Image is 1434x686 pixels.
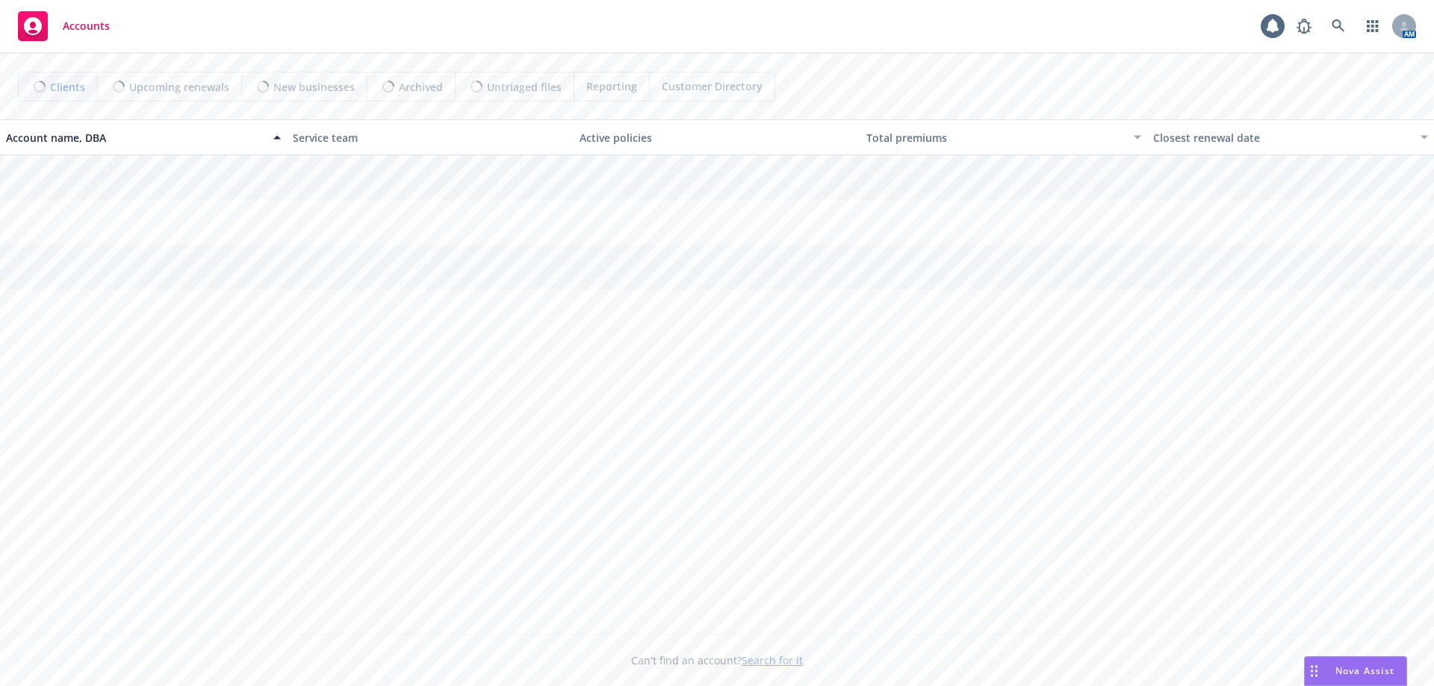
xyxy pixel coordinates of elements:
[1305,657,1323,685] div: Drag to move
[487,79,562,95] span: Untriaged files
[1323,11,1353,41] a: Search
[580,130,854,146] div: Active policies
[12,5,116,47] a: Accounts
[287,119,574,155] button: Service team
[574,119,860,155] button: Active policies
[586,78,637,94] span: Reporting
[6,130,264,146] div: Account name, DBA
[1304,656,1407,686] button: Nova Assist
[866,130,1125,146] div: Total premiums
[1153,130,1412,146] div: Closest renewal date
[631,652,803,668] span: Can't find an account?
[742,653,803,667] a: Search for it
[50,79,85,95] span: Clients
[1147,119,1434,155] button: Closest renewal date
[662,78,763,94] span: Customer Directory
[1335,664,1394,677] span: Nova Assist
[1358,11,1388,41] a: Switch app
[1289,11,1319,41] a: Report a Bug
[63,20,110,32] span: Accounts
[293,130,568,146] div: Service team
[129,79,229,95] span: Upcoming renewals
[860,119,1147,155] button: Total premiums
[273,79,355,95] span: New businesses
[399,79,443,95] span: Archived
